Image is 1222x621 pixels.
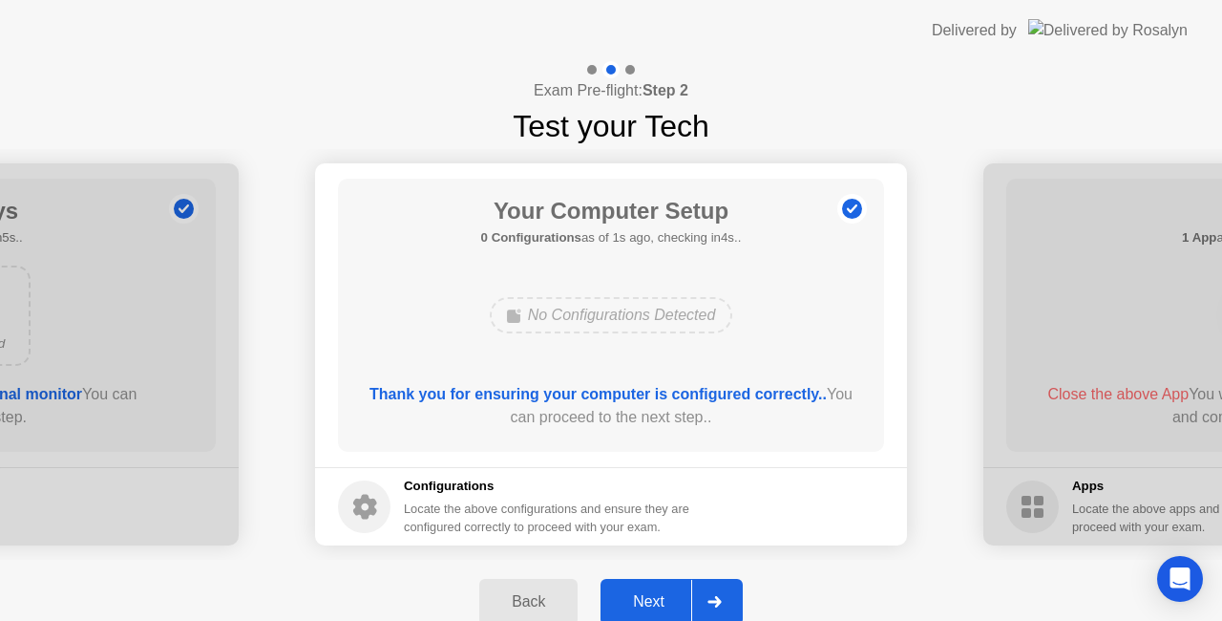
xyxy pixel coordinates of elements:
h1: Your Computer Setup [481,194,742,228]
img: Delivered by Rosalyn [1028,19,1188,41]
div: No Configurations Detected [490,297,733,333]
h5: as of 1s ago, checking in4s.. [481,228,742,247]
div: You can proceed to the next step.. [366,383,857,429]
div: Delivered by [932,19,1017,42]
div: Locate the above configurations and ensure they are configured correctly to proceed with your exam. [404,500,693,536]
h1: Test your Tech [513,103,709,149]
h5: Configurations [404,477,693,496]
b: Step 2 [643,82,688,98]
div: Open Intercom Messenger [1157,556,1203,602]
div: Next [606,593,691,610]
b: Thank you for ensuring your computer is configured correctly.. [369,386,827,402]
div: Back [485,593,572,610]
b: 0 Configurations [481,230,581,245]
h4: Exam Pre-flight: [534,79,688,102]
